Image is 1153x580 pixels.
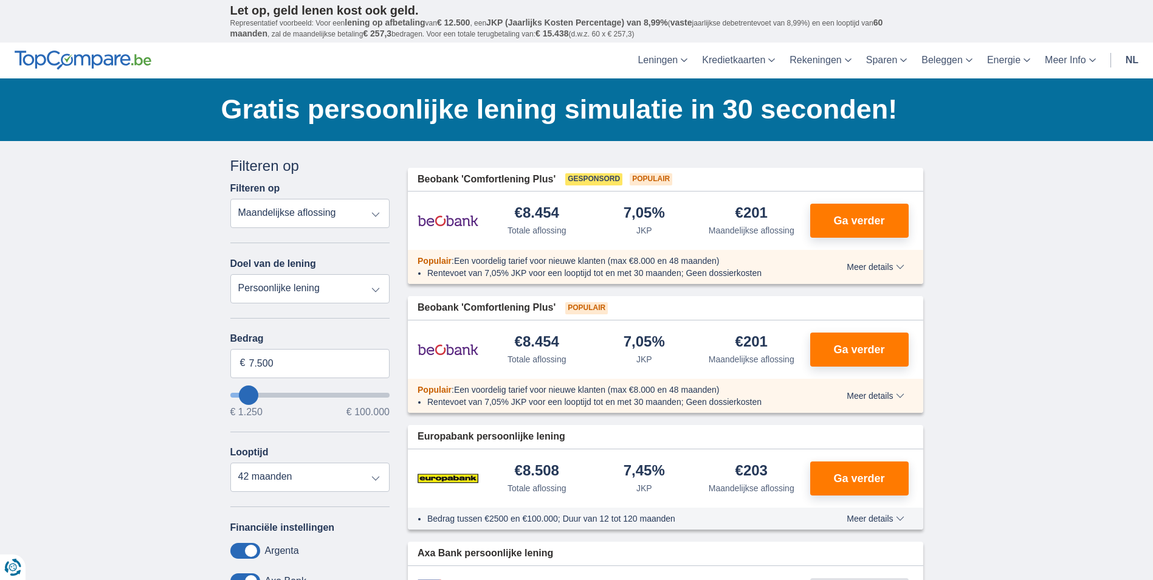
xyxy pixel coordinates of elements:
[810,333,909,367] button: Ga verder
[418,173,556,187] span: Beobank 'Comfortlening Plus'
[15,50,151,70] img: TopCompare
[230,393,390,398] input: wantToBorrow
[847,514,904,523] span: Meer details
[418,334,478,365] img: product.pl.alt Beobank
[565,173,622,185] span: Gesponsord
[1118,43,1146,78] a: nl
[636,353,652,365] div: JKP
[695,43,782,78] a: Kredietkaarten
[418,430,565,444] span: Europabank persoonlijke lening
[624,334,665,351] div: 7,05%
[838,391,913,401] button: Meer details
[636,482,652,494] div: JKP
[515,463,559,480] div: €8.508
[914,43,980,78] a: Beleggen
[838,514,913,523] button: Meer details
[847,392,904,400] span: Meer details
[240,356,246,370] span: €
[427,267,802,279] li: Rentevoet van 7,05% JKP voor een looptijd tot en met 30 maanden; Geen dossierkosten
[454,385,720,395] span: Een voordelig tarief voor nieuwe klanten (max €8.000 en 48 maanden)
[427,513,802,525] li: Bedrag tussen €2500 en €100.000; Duur van 12 tot 120 maanden
[508,353,566,365] div: Totale aflossing
[437,18,470,27] span: € 12.500
[363,29,391,38] span: € 257,3
[418,463,478,494] img: product.pl.alt Europabank
[454,256,720,266] span: Een voordelig tarief voor nieuwe klanten (max €8.000 en 48 maanden)
[709,224,794,236] div: Maandelijkse aflossing
[636,224,652,236] div: JKP
[515,205,559,222] div: €8.454
[810,204,909,238] button: Ga verder
[508,224,566,236] div: Totale aflossing
[833,344,884,355] span: Ga verder
[833,473,884,484] span: Ga verder
[230,18,923,40] p: Representatief voorbeeld: Voor een van , een ( jaarlijkse debetrentevoet van 8,99%) en een loopti...
[408,384,812,396] div: :
[230,183,280,194] label: Filteren op
[838,262,913,272] button: Meer details
[735,463,768,480] div: €203
[630,173,672,185] span: Populair
[535,29,569,38] span: € 15.438
[265,545,299,556] label: Argenta
[427,396,802,408] li: Rentevoet van 7,05% JKP voor een looptijd tot en met 30 maanden; Geen dossierkosten
[709,353,794,365] div: Maandelijkse aflossing
[486,18,668,27] span: JKP (Jaarlijks Kosten Percentage) van 8,99%
[230,3,923,18] p: Let op, geld lenen kost ook geld.
[859,43,915,78] a: Sparen
[624,463,665,480] div: 7,45%
[230,407,263,417] span: € 1.250
[418,205,478,236] img: product.pl.alt Beobank
[565,302,608,314] span: Populair
[230,18,883,38] span: 60 maanden
[230,522,335,533] label: Financiële instellingen
[418,301,556,315] span: Beobank 'Comfortlening Plus'
[346,407,390,417] span: € 100.000
[624,205,665,222] div: 7,05%
[418,256,452,266] span: Populair
[221,91,923,128] h1: Gratis persoonlijke lening simulatie in 30 seconden!
[508,482,566,494] div: Totale aflossing
[810,461,909,495] button: Ga verder
[709,482,794,494] div: Maandelijkse aflossing
[230,333,390,344] label: Bedrag
[670,18,692,27] span: vaste
[418,385,452,395] span: Populair
[418,547,553,561] span: Axa Bank persoonlijke lening
[408,255,812,267] div: :
[630,43,695,78] a: Leningen
[345,18,425,27] span: lening op afbetaling
[230,447,269,458] label: Looptijd
[980,43,1038,78] a: Energie
[515,334,559,351] div: €8.454
[230,258,316,269] label: Doel van de lening
[833,215,884,226] span: Ga verder
[782,43,858,78] a: Rekeningen
[1038,43,1103,78] a: Meer Info
[735,334,768,351] div: €201
[847,263,904,271] span: Meer details
[230,156,390,176] div: Filteren op
[735,205,768,222] div: €201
